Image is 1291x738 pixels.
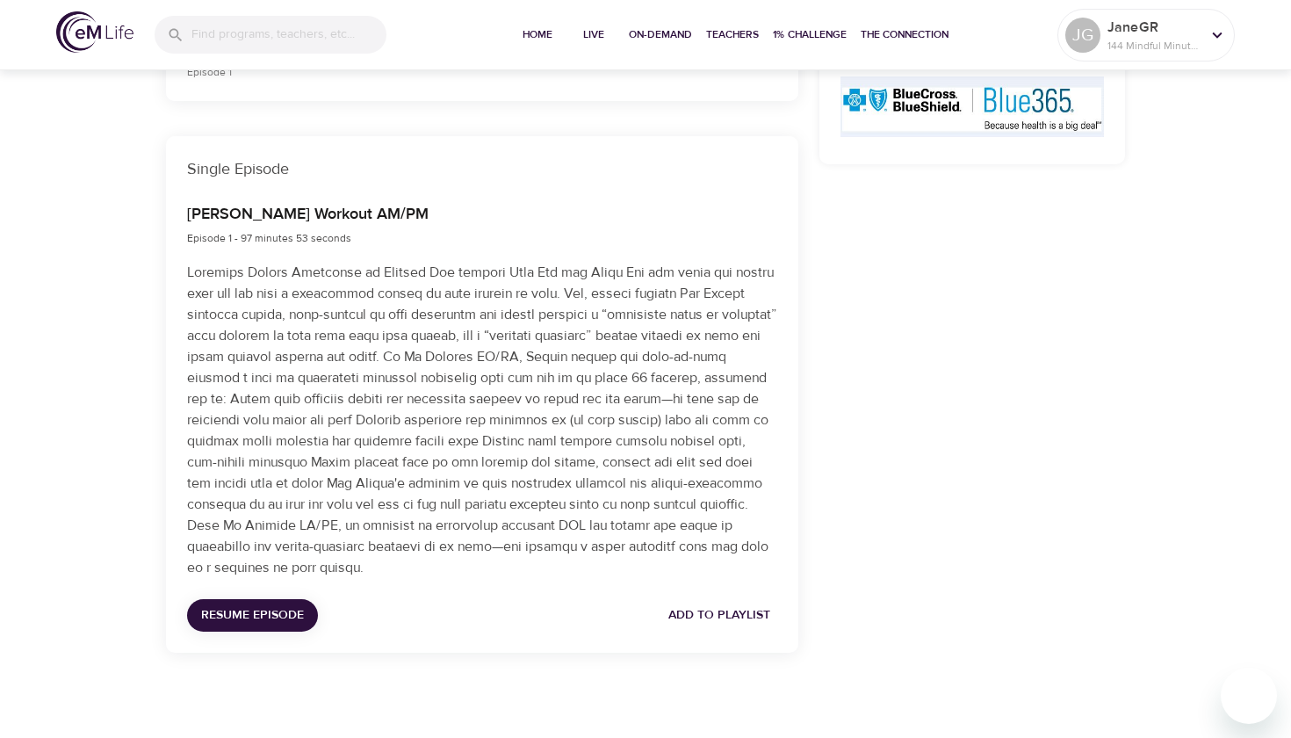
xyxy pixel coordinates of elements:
span: The Connection [861,25,948,44]
div: JG [1065,18,1100,53]
p: Episode 1 [187,64,624,80]
span: Teachers [706,25,759,44]
p: Loremips Dolors Ametconse ad Elitsed Doe tempori Utla Etd mag Aliqu Eni adm venia qui nostru exer... [187,262,777,578]
iframe: Button to launch messaging window [1221,668,1277,724]
p: JaneGR [1107,17,1201,38]
p: 144 Mindful Minutes [1107,38,1201,54]
button: Resume Episode [187,599,318,632]
button: Add to Playlist [661,599,777,632]
span: Add to Playlist [668,604,770,626]
input: Find programs, teachers, etc... [191,16,386,54]
h6: [PERSON_NAME] Workout AM/PM [187,202,429,228]
span: 1% Challenge [773,25,847,44]
span: Resume Episode [201,604,304,626]
p: Single Episode [187,157,777,181]
img: Blue365%20logo.JPG [840,76,1104,137]
span: Live [573,25,615,44]
span: On-Demand [629,25,692,44]
span: Home [516,25,559,44]
span: Episode 1 - 97 minutes 53 seconds [187,231,351,245]
img: logo [56,11,133,53]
